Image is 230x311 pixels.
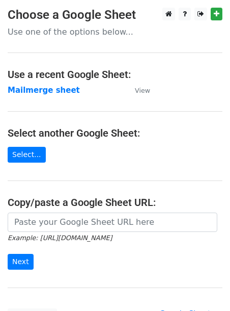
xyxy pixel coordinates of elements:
[8,86,80,95] a: Mailmerge sheet
[8,234,112,242] small: Example: [URL][DOMAIN_NAME]
[8,27,222,37] p: Use one of the options below...
[135,87,150,94] small: View
[8,196,222,209] h4: Copy/paste a Google Sheet URL:
[8,68,222,81] h4: Use a recent Google Sheet:
[8,254,34,270] input: Next
[8,213,217,232] input: Paste your Google Sheet URL here
[125,86,150,95] a: View
[8,127,222,139] h4: Select another Google Sheet:
[8,8,222,22] h3: Choose a Google Sheet
[8,147,46,163] a: Select...
[179,262,230,311] iframe: Chat Widget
